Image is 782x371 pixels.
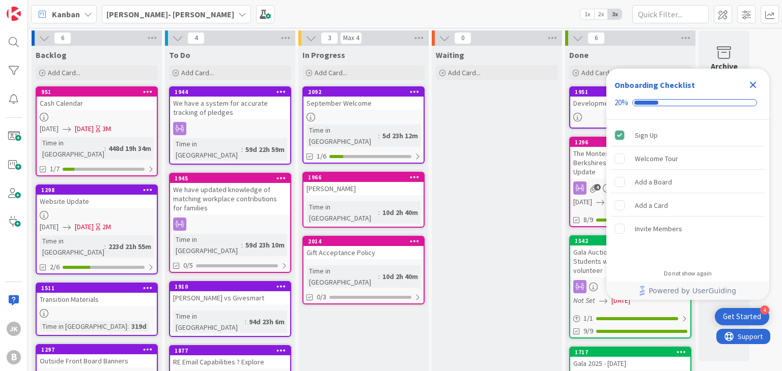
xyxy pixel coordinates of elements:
[169,86,291,165] a: 1944We have a system for accurate tracking of pledgesTime in [GEOGRAPHIC_DATA]:59d 22h 59m
[36,283,158,336] a: 1511Transition MaterialsTime in [GEOGRAPHIC_DATA]:319d
[104,143,106,154] span: :
[40,321,127,332] div: Time in [GEOGRAPHIC_DATA]
[306,201,378,224] div: Time in [GEOGRAPHIC_DATA]
[303,173,424,182] div: 1966
[317,151,326,162] span: 1/6
[102,222,111,232] div: 2M
[380,130,421,141] div: 5d 23h 12m
[127,321,129,332] span: :
[7,322,21,336] div: JK
[611,282,764,300] a: Powered by UserGuiding
[7,7,21,21] img: Visit kanbanzone.com
[308,88,424,96] div: 2092
[303,237,424,259] div: 2014Gift Acceptance Policy
[308,238,424,245] div: 2014
[635,199,668,211] div: Add a Card
[37,284,157,306] div: 1511Transition Materials
[170,87,290,97] div: 1944
[380,207,421,218] div: 10d 2h 40m
[378,271,380,282] span: :
[40,222,59,232] span: [DATE]
[170,282,290,291] div: 1910
[48,68,80,77] span: Add Card...
[54,32,71,44] span: 6
[594,184,601,191] span: 4
[306,125,378,147] div: Time in [GEOGRAPHIC_DATA]
[169,50,190,60] span: To Do
[569,86,691,129] a: 1951Development Plan FY 26
[7,350,21,364] div: B
[37,185,157,195] div: 1298
[302,172,425,228] a: 1966[PERSON_NAME]Time in [GEOGRAPHIC_DATA]:10d 2h 40m
[170,174,290,214] div: 1945We have updated knowledge of matching workplace contributions for families
[575,349,690,356] div: 1717
[570,138,690,147] div: 1296
[632,5,709,23] input: Quick Filter...
[37,293,157,306] div: Transition Materials
[570,97,690,110] div: Development Plan FY 26
[241,239,243,251] span: :
[36,86,158,176] a: 951Cash Calendar[DATE][DATE]3MTime in [GEOGRAPHIC_DATA]:448d 19h 34m1/7
[41,88,157,96] div: 951
[129,321,149,332] div: 319d
[610,147,765,170] div: Welcome Tour is incomplete.
[570,348,690,370] div: 1717Gala 2025 - [DATE]
[102,123,111,134] div: 3M
[170,174,290,183] div: 1945
[303,182,424,195] div: [PERSON_NAME]
[315,68,347,77] span: Add Card...
[635,176,672,188] div: Add a Board
[50,164,60,174] span: 1/7
[37,354,157,367] div: Outside Front Board Banners
[175,88,290,96] div: 1944
[317,292,326,302] span: 0/3
[606,69,769,300] div: Checklist Container
[615,79,695,91] div: Onboarding Checklist
[52,8,80,20] span: Kanban
[37,284,157,293] div: 1511
[243,144,287,155] div: 59d 22h 59m
[303,237,424,246] div: 2014
[570,236,690,277] div: 1542Gala Auction Item Made by MSB Students with the help of a parent volunteer
[36,184,158,274] a: 1298Website Update[DATE][DATE]2MTime in [GEOGRAPHIC_DATA]:223d 21h 55m2/6
[321,32,338,44] span: 3
[170,355,290,368] div: RE Email Capabilities ? Explore
[170,282,290,304] div: 1910[PERSON_NAME] vs Givesmart
[175,283,290,290] div: 1910
[173,234,241,256] div: Time in [GEOGRAPHIC_DATA]
[573,197,592,207] span: [DATE]
[570,147,690,178] div: The Montessori School of the Berkshires Introduction Brochure Update
[41,346,157,353] div: 1297
[241,144,243,155] span: :
[41,187,157,194] div: 1298
[570,236,690,245] div: 1542
[635,129,658,141] div: Sign Up
[170,97,290,119] div: We have a system for accurate tracking of pledges
[302,236,425,304] a: 2014Gift Acceptance PolicyTime in [GEOGRAPHIC_DATA]:10d 2h 40m0/3
[170,346,290,368] div: 1877RE Email Capabilities ? Explore
[343,36,359,41] div: Max 4
[606,282,769,300] div: Footer
[37,87,157,97] div: 951
[610,194,765,217] div: Add a Card is incomplete.
[448,68,481,77] span: Add Card...
[302,86,425,164] a: 2092September WelcomeTime in [GEOGRAPHIC_DATA]:5d 23h 12m1/6
[570,245,690,277] div: Gala Auction Item Made by MSB Students with the help of a parent volunteer
[187,32,205,44] span: 4
[40,235,104,258] div: Time in [GEOGRAPHIC_DATA]
[611,295,630,306] span: [DATE]
[588,32,605,44] span: 6
[306,265,378,288] div: Time in [GEOGRAPHIC_DATA]
[610,218,765,240] div: Invite Members is incomplete.
[40,123,59,134] span: [DATE]
[173,311,245,333] div: Time in [GEOGRAPHIC_DATA]
[104,241,106,252] span: :
[573,296,595,305] i: Not Set
[615,98,628,107] div: 20%
[175,347,290,354] div: 1877
[581,68,614,77] span: Add Card...
[745,77,761,93] div: Close Checklist
[649,285,736,297] span: Powered by UserGuiding
[378,207,380,218] span: :
[245,316,246,327] span: :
